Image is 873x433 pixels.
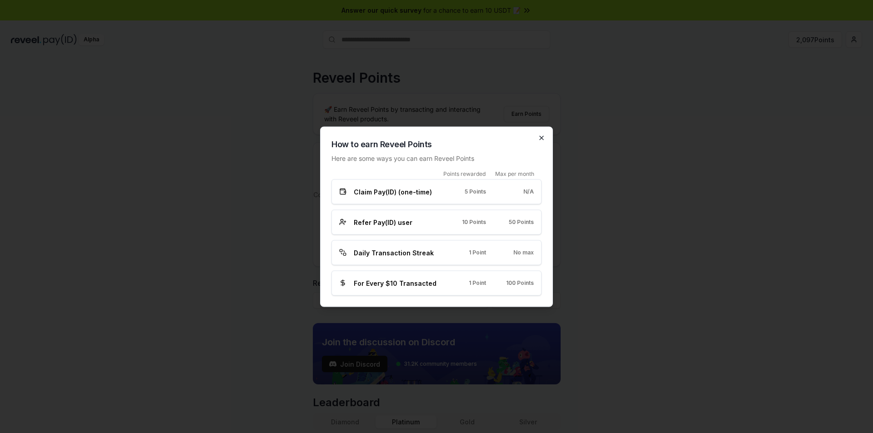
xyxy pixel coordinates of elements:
[513,249,534,256] span: No max
[523,188,534,195] span: N/A
[354,187,432,196] span: Claim Pay(ID) (one-time)
[495,170,534,177] span: Max per month
[354,278,436,288] span: For Every $10 Transacted
[354,248,434,257] span: Daily Transaction Streak
[443,170,486,177] span: Points rewarded
[465,188,486,195] span: 5 Points
[331,153,542,163] p: Here are some ways you can earn Reveel Points
[509,219,534,226] span: 50 Points
[469,249,486,256] span: 1 Point
[331,138,542,150] h2: How to earn Reveel Points
[462,219,486,226] span: 10 Points
[354,217,412,227] span: Refer Pay(ID) user
[506,279,534,287] span: 100 Points
[469,279,486,287] span: 1 Point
